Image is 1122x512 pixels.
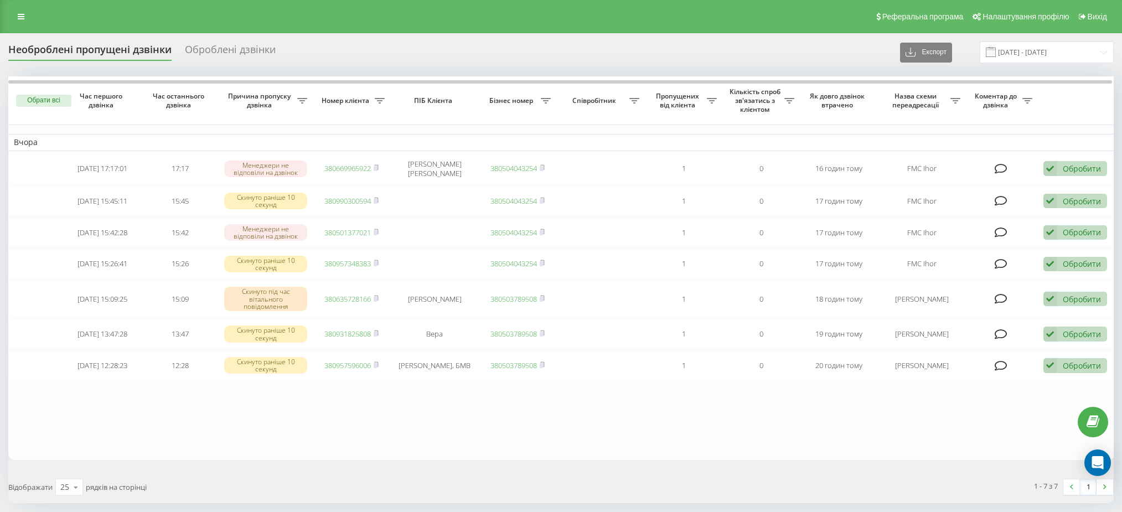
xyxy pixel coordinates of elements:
div: Менеджери не відповіли на дзвінок [224,224,307,241]
button: Експорт [900,43,952,63]
td: 1 [645,187,722,216]
span: Налаштування профілю [983,12,1069,21]
a: 380504043254 [490,196,537,206]
td: [DATE] 15:26:41 [64,249,141,278]
div: Open Intercom Messenger [1084,449,1111,476]
span: рядків на сторінці [86,482,147,492]
td: 13:47 [141,319,219,349]
td: [DATE] 13:47:28 [64,319,141,349]
a: 1 [1080,479,1097,495]
span: Номер клієнта [318,96,375,105]
td: FMC Ihor [877,218,966,247]
div: Скинуто раніше 10 секунд [224,325,307,342]
td: [PERSON_NAME] [PERSON_NAME] [390,153,479,184]
td: [PERSON_NAME] [877,319,966,349]
td: FMC Ihor [877,187,966,216]
td: 16 годин тому [800,153,877,184]
span: Пропущених від клієнта [650,92,707,109]
a: 380503789508 [490,294,537,304]
td: 0 [722,249,800,278]
td: FMC Ihor [877,153,966,184]
span: Причина пропуску дзвінка [224,92,297,109]
td: 17:17 [141,153,219,184]
td: [PERSON_NAME] [877,351,966,380]
td: [DATE] 15:45:11 [64,187,141,216]
td: [PERSON_NAME], БМВ [390,351,479,380]
span: Час першого дзвінка [73,92,132,109]
a: 380957596006 [324,360,371,370]
div: Обробити [1063,294,1101,304]
div: Скинуто раніше 10 секунд [224,357,307,374]
td: 15:09 [141,281,219,317]
div: Обробити [1063,360,1101,371]
div: Скинуто раніше 10 секунд [224,256,307,272]
span: Бізнес номер [484,96,541,105]
a: 380931825808 [324,329,371,339]
span: Відображати [8,482,53,492]
td: 0 [722,281,800,317]
td: 1 [645,319,722,349]
div: Обробити [1063,329,1101,339]
a: 380990300594 [324,196,371,206]
td: [PERSON_NAME] [390,281,479,317]
td: 1 [645,351,722,380]
a: 380957348383 [324,258,371,268]
a: 380504043254 [490,163,537,173]
span: Вихід [1088,12,1107,21]
td: 20 годин тому [800,351,877,380]
td: 0 [722,319,800,349]
td: [DATE] 17:17:01 [64,153,141,184]
td: 1 [645,218,722,247]
td: [DATE] 15:42:28 [64,218,141,247]
td: 12:28 [141,351,219,380]
div: Обробити [1063,196,1101,206]
span: Назва схеми переадресації [883,92,950,109]
td: [DATE] 12:28:23 [64,351,141,380]
td: [DATE] 15:09:25 [64,281,141,317]
div: Скинуто під час вітального повідомлення [224,287,307,311]
span: Реферальна програма [882,12,964,21]
div: Оброблені дзвінки [185,44,276,61]
td: 19 годин тому [800,319,877,349]
a: 380635728166 [324,294,371,304]
a: 380503789508 [490,329,537,339]
td: 18 годин тому [800,281,877,317]
td: 17 годин тому [800,218,877,247]
div: 1 - 7 з 7 [1034,480,1058,492]
a: 380503789508 [490,360,537,370]
button: Обрати всі [16,95,71,107]
div: 25 [60,482,69,493]
a: 380501377021 [324,227,371,237]
span: Співробітник [562,96,629,105]
td: Вера [390,319,479,349]
a: 380504043254 [490,227,537,237]
a: 380669965922 [324,163,371,173]
td: 17 годин тому [800,187,877,216]
td: 0 [722,351,800,380]
div: Скинуто раніше 10 секунд [224,193,307,209]
span: Коментар до дзвінка [971,92,1022,109]
td: 0 [722,187,800,216]
div: Менеджери не відповіли на дзвінок [224,161,307,177]
a: 380504043254 [490,258,537,268]
td: 15:26 [141,249,219,278]
div: Обробити [1063,163,1101,174]
span: Час останнього дзвінка [150,92,210,109]
div: Обробити [1063,227,1101,237]
td: [PERSON_NAME] [877,281,966,317]
div: Необроблені пропущені дзвінки [8,44,172,61]
td: 1 [645,153,722,184]
td: 15:45 [141,187,219,216]
td: Вчора [8,134,1115,151]
td: 0 [722,153,800,184]
td: 17 годин тому [800,249,877,278]
div: Обробити [1063,258,1101,269]
td: 1 [645,281,722,317]
td: FMC Ihor [877,249,966,278]
span: Як довго дзвінок втрачено [809,92,868,109]
span: ПІБ Клієнта [400,96,469,105]
td: 1 [645,249,722,278]
span: Кількість спроб зв'язатись з клієнтом [728,87,784,113]
td: 15:42 [141,218,219,247]
td: 0 [722,218,800,247]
